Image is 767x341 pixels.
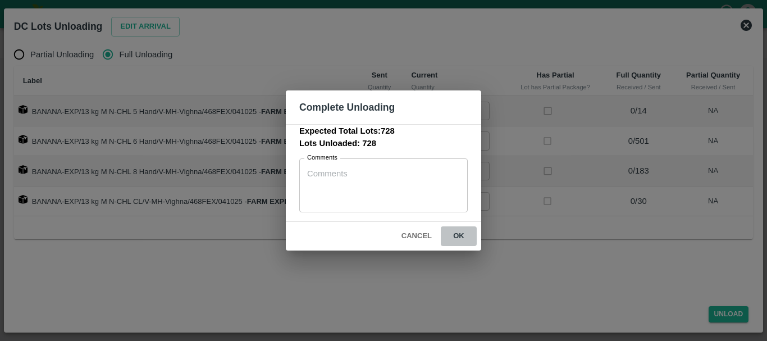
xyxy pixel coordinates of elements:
[441,226,477,246] button: ok
[299,102,395,113] b: Complete Unloading
[307,153,337,162] label: Comments
[299,126,395,135] b: Expected Total Lots: 728
[299,139,376,148] b: Lots Unloaded: 728
[397,226,436,246] button: Cancel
